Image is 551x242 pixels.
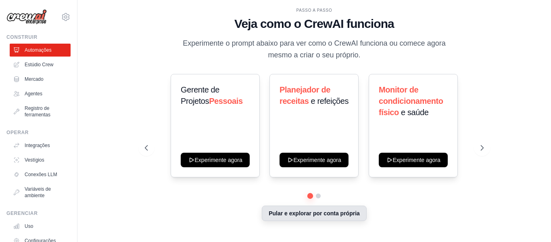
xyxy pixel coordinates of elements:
font: Conexões LLM [25,172,57,177]
font: Construir [6,34,38,40]
font: Variáveis ​​de ambiente [25,186,51,198]
font: Vestígios [25,157,44,163]
font: Experimente agora [294,157,341,163]
img: Logotipo [6,9,47,25]
a: Vestígios [10,154,71,166]
font: e refeições [311,97,349,105]
font: Pessoais [209,97,243,105]
font: PASSO A PASSO [296,8,332,13]
font: Agentes [25,91,42,97]
a: Automações [10,44,71,57]
font: Planejador de receitas [280,85,330,105]
font: e saúde [401,108,428,117]
font: Estúdio Crew [25,62,53,67]
font: Pular e explorar por conta própria [269,210,360,217]
iframe: Chat Widget [511,203,551,242]
a: Conexões LLM [10,168,71,181]
font: Monitor de condicionamento físico [379,85,443,117]
a: Agentes [10,87,71,100]
font: Veja como o CrewAI funciona [234,17,394,30]
div: Widget de chat [511,203,551,242]
font: Experimente agora [195,157,242,163]
font: Mercado [25,76,44,82]
button: Experimente agora [181,153,250,167]
a: Variáveis ​​de ambiente [10,183,71,202]
font: Gerenciar [6,210,38,216]
font: Uso [25,223,33,229]
button: Experimente agora [280,153,349,167]
font: Automações [25,47,52,53]
a: Mercado [10,73,71,86]
font: Experimente agora [392,157,440,163]
font: Experimente o prompt abaixo para ver como o CrewAI funciona ou comece agora mesmo a criar o seu p... [183,39,445,59]
font: Registro de ferramentas [25,105,50,118]
button: Pular e explorar por conta própria [262,206,367,221]
font: Operar [6,130,29,135]
a: Uso [10,220,71,233]
a: Estúdio Crew [10,58,71,71]
a: Integrações [10,139,71,152]
font: Integrações [25,143,50,148]
a: Registro de ferramentas [10,102,71,121]
font: Gerente de Projetos [181,85,219,105]
button: Experimente agora [379,153,448,167]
